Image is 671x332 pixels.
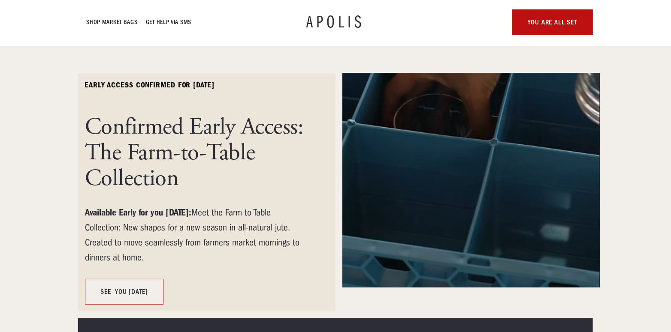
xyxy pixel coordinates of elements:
[85,205,308,265] div: Meet the Farm to Table Collection: New shapes for a new season in all-natural jute. Created to mo...
[87,17,138,27] a: Shop Market bags
[306,14,365,31] a: APOLIS
[85,207,191,218] strong: Available Early for you [DATE]:
[146,17,192,27] a: GET HELP VIA SMS
[85,114,308,191] h1: Confirmed Early Access: The Farm-to-Table Collection
[512,9,593,35] a: YOU ARE ALL SET
[85,279,163,305] a: SEE YOU [DATE]
[85,81,215,90] strong: early access confirmed for [DATE]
